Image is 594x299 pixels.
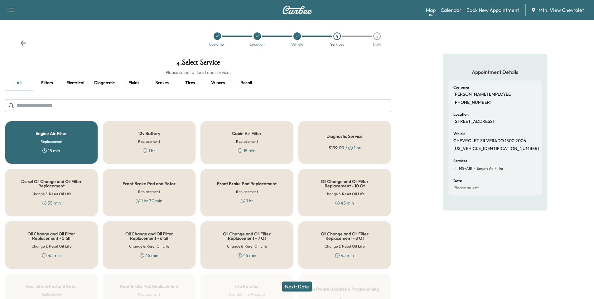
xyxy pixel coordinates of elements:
h6: Services [453,159,467,163]
span: Mtn. View Chevrolet [538,6,584,14]
button: Next: Date [282,282,312,292]
h5: Front Brake Pad and Rotor [123,181,176,186]
h6: Location [453,113,469,116]
h6: Change & Reset Oil Life [31,244,71,249]
div: 15 min [238,147,256,154]
div: 45 min [42,252,61,258]
div: 45 min [140,252,158,258]
div: Vehicle [291,42,303,46]
div: 1 hr [143,147,155,154]
p: [PERSON_NAME] EMPLOYEE [453,92,511,97]
h5: Engine Air Filter [36,131,67,136]
p: CHEVROLET SILVERADO 1500 2006 [453,138,526,144]
h6: Change & Reset Oil Life [325,191,365,197]
h6: Customer [453,85,470,89]
h5: Front Brake Pad Replacement [217,181,277,186]
div: 45 min [335,252,354,258]
button: all [5,75,33,90]
div: 45 min [335,200,354,206]
h5: Appointment Details [448,69,542,75]
p: Please select [453,185,479,191]
div: 5 [373,32,381,40]
div: Beta [429,13,436,17]
button: Electrical [61,75,89,90]
h6: Change & Reset Oil Life [31,191,71,197]
h5: Oil Change and Oil Filter Replacement - 5 Qt [15,232,88,240]
span: - [472,165,476,171]
div: 45 min [238,252,256,258]
div: 4 [333,32,341,40]
span: MS-AIR [459,166,472,171]
a: Book New Appointment [466,6,519,14]
h5: 12v Battery [138,131,160,136]
h6: Please select at least one service. [5,69,391,75]
button: Fluids [120,75,148,90]
div: / 1 hr [329,145,361,151]
h5: Oil Change and Oil Filter Replacement - 10 Qt [309,179,381,188]
button: Brakes [148,75,176,90]
button: Recall [232,75,260,90]
h1: 4 . Select Service [5,59,391,69]
h6: Replacement [236,189,258,195]
h5: Diagnostic Service [326,134,363,138]
p: [PHONE_NUMBER] [453,100,491,105]
h6: Replacement [138,139,160,144]
div: 1 hr [241,198,253,204]
div: 15 min [42,147,60,154]
div: Location [250,42,265,46]
h6: Vehicle [453,132,465,136]
h5: Cabin Air Filter [232,131,262,136]
div: 1 hr 30 min [136,198,162,204]
h6: Change & Reset Oil Life [325,244,365,249]
h5: Oil Change and Oil Filter Replacement - 8 Qt [309,232,381,240]
h6: Change & Reset Oil Life [129,244,169,249]
button: Tires [176,75,204,90]
h6: Date [453,179,462,183]
a: MapBeta [426,6,436,14]
h5: Oil Change and Oil Filter Replacement - 6 Qt [113,232,186,240]
h6: Replacement [236,139,258,144]
p: [US_VEHICLE_IDENTIFICATION_NUMBER] [453,146,539,152]
div: basic tabs example [5,75,391,90]
h6: Change & Reset Oil Life [227,244,267,249]
h5: Oil Change and Oil Filter Replacement - 7 Qt [211,232,283,240]
div: Customer [209,42,225,46]
p: [STREET_ADDRESS] [453,119,494,124]
img: Curbee Logo [282,6,312,14]
div: Services [330,42,344,46]
span: $ 199.00 [329,145,344,151]
div: Date [373,42,381,46]
h6: Replacement [138,189,160,195]
h5: Diesel Oil Change and Oil Filter Replacement [15,179,88,188]
h6: Replacement [41,139,62,144]
span: Engine Air Filter [476,166,504,171]
div: Back [20,40,26,46]
a: Calendar [441,6,461,14]
button: Wipers [204,75,232,90]
button: Diagnostic [89,75,120,90]
div: 55 min [42,200,61,206]
button: Filters [33,75,61,90]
